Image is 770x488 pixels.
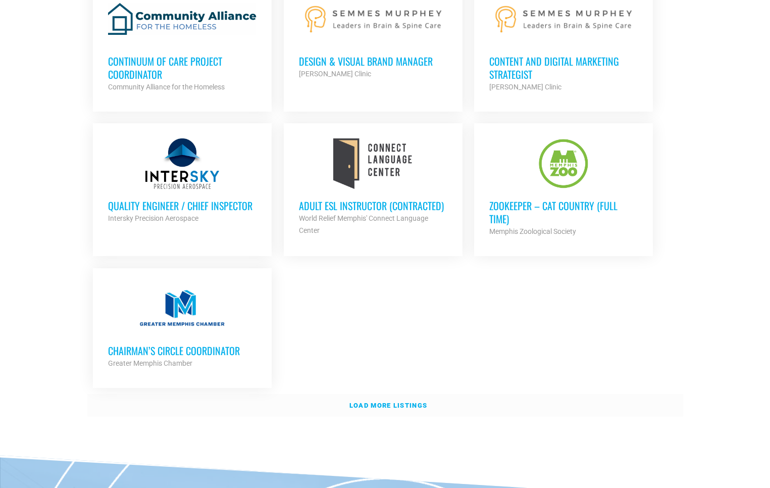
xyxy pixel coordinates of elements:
strong: Community Alliance for the Homeless [108,83,225,91]
a: Chairman’s Circle Coordinator Greater Memphis Chamber [93,268,272,384]
h3: Content and Digital Marketing Strategist [489,55,638,81]
strong: Greater Memphis Chamber [108,359,192,367]
strong: [PERSON_NAME] Clinic [299,70,371,78]
strong: World Relief Memphis' Connect Language Center [299,214,428,234]
h3: Adult ESL Instructor (Contracted) [299,199,447,212]
a: Load more listings [87,394,683,417]
h3: Design & Visual Brand Manager [299,55,447,68]
strong: Memphis Zoological Society [489,227,576,235]
h3: Zookeeper – Cat Country (Full Time) [489,199,638,225]
a: Adult ESL Instructor (Contracted) World Relief Memphis' Connect Language Center [284,123,463,252]
h3: Chairman’s Circle Coordinator [108,344,256,357]
strong: Load more listings [349,402,427,409]
a: Zookeeper – Cat Country (Full Time) Memphis Zoological Society [474,123,653,253]
h3: Continuum of Care Project Coordinator [108,55,256,81]
strong: [PERSON_NAME] Clinic [489,83,561,91]
h3: Quality Engineer / Chief Inspector [108,199,256,212]
strong: Intersky Precision Aerospace [108,214,198,222]
a: Quality Engineer / Chief Inspector Intersky Precision Aerospace [93,123,272,239]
